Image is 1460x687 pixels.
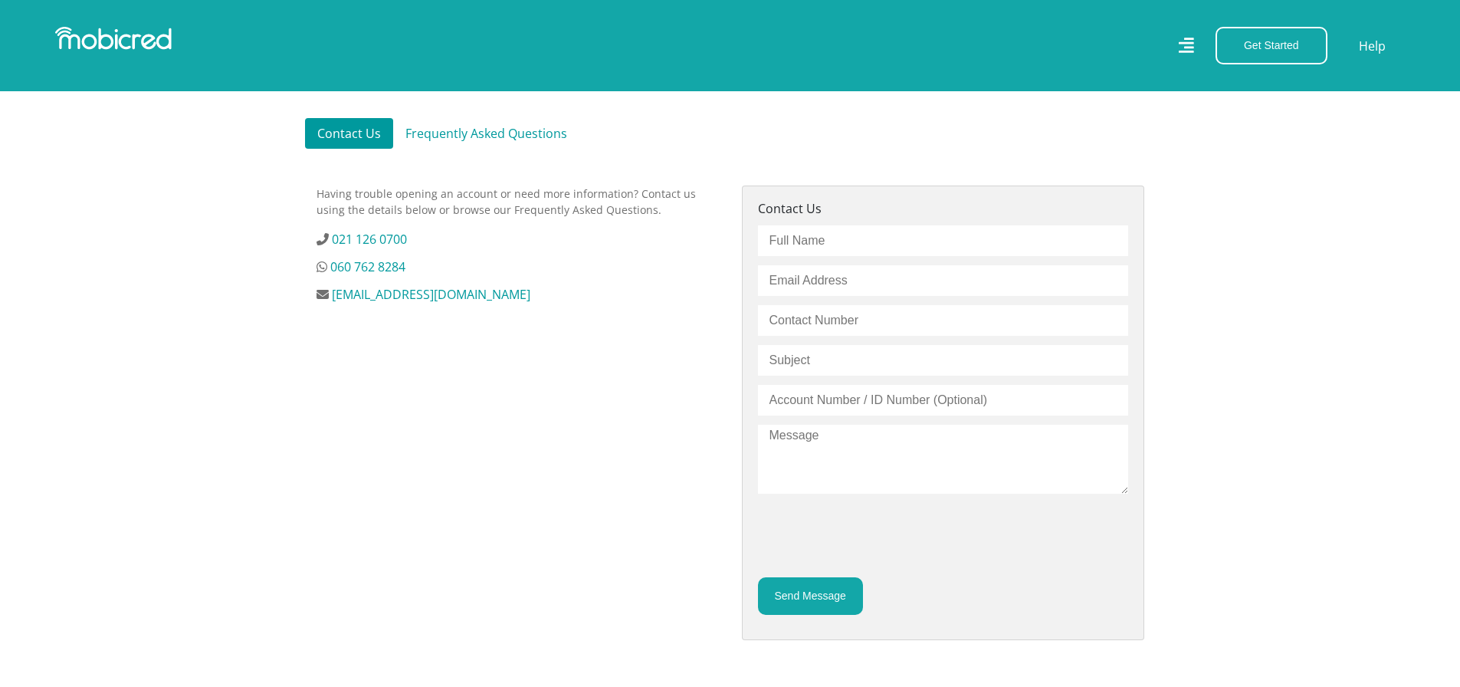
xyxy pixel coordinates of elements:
a: Help [1358,36,1386,56]
button: Send Message [758,577,863,615]
input: Full Name [758,225,1128,256]
iframe: reCAPTCHA [758,508,991,568]
a: Frequently Asked Questions [393,118,579,149]
input: Subject [758,345,1128,376]
button: Get Started [1216,27,1327,64]
a: 060 762 8284 [330,258,405,275]
input: Email Address [758,265,1128,296]
a: 021 126 0700 [332,231,407,248]
p: Having trouble opening an account or need more information? Contact us using the details below or... [317,186,719,218]
img: Mobicred [55,27,172,50]
input: Account Number / ID Number (Optional) [758,385,1128,416]
input: Contact Number [758,305,1128,336]
a: Contact Us [305,118,393,149]
a: [EMAIL_ADDRESS][DOMAIN_NAME] [332,286,530,303]
h5: Contact Us [758,202,1128,216]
